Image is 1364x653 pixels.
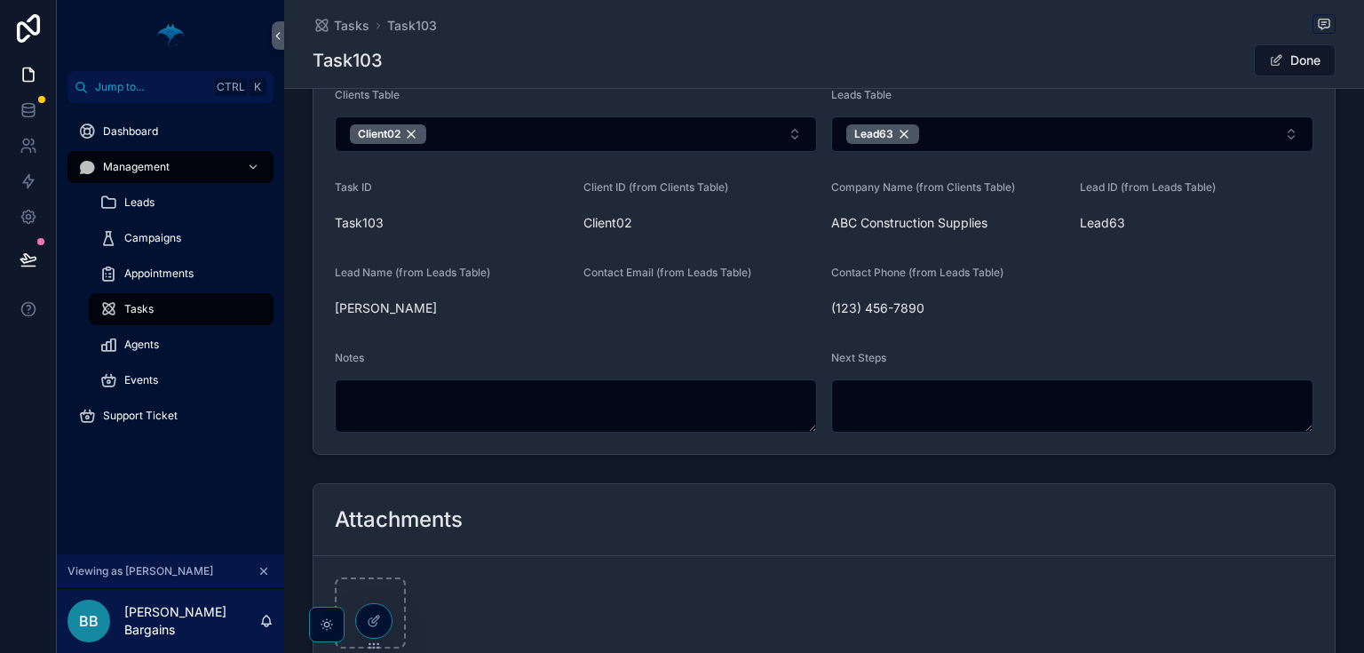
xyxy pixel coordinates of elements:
[831,299,1066,317] span: (123) 456-7890
[831,88,892,101] span: Leads Table
[831,351,886,364] span: Next Steps
[313,48,383,73] h1: Task103
[335,506,463,534] h2: Attachments
[67,115,274,147] a: Dashboard
[854,127,893,141] span: Lead63
[103,160,170,174] span: Management
[350,124,426,144] button: Unselect 1
[250,80,265,94] span: K
[1080,214,1314,232] span: Lead63
[67,400,274,432] a: Support Ticket
[124,195,155,210] span: Leads
[831,214,1066,232] span: ABC Construction Supplies
[67,564,213,578] span: Viewing as [PERSON_NAME]
[335,116,817,152] button: Select Button
[89,187,274,219] a: Leads
[583,180,728,194] span: Client ID (from Clients Table)
[335,266,490,279] span: Lead Name (from Leads Table)
[335,180,372,194] span: Task ID
[124,302,154,316] span: Tasks
[57,103,284,455] div: scrollable content
[1254,44,1336,76] button: Done
[358,127,400,141] span: Client02
[89,258,274,290] a: Appointments
[831,116,1313,152] button: Select Button
[846,124,919,144] button: Unselect 65
[89,364,274,396] a: Events
[124,338,159,352] span: Agents
[335,351,364,364] span: Notes
[89,222,274,254] a: Campaigns
[124,373,158,387] span: Events
[831,266,1003,279] span: Contact Phone (from Leads Table)
[95,80,208,94] span: Jump to...
[335,214,569,232] span: Task103
[583,214,818,232] span: Client02
[335,299,569,317] span: [PERSON_NAME]
[67,71,274,103] button: Jump to...CtrlK
[89,293,274,325] a: Tasks
[124,267,194,281] span: Appointments
[387,17,437,35] a: Task103
[67,151,274,183] a: Management
[313,17,369,35] a: Tasks
[103,409,178,423] span: Support Ticket
[215,78,247,96] span: Ctrl
[583,266,751,279] span: Contact Email (from Leads Table)
[335,88,400,101] span: Clients Table
[831,180,1015,194] span: Company Name (from Clients Table)
[124,603,259,639] p: [PERSON_NAME] Bargains
[79,610,99,632] span: BB
[103,124,158,139] span: Dashboard
[1080,180,1216,194] span: Lead ID (from Leads Table)
[334,17,369,35] span: Tasks
[124,231,181,245] span: Campaigns
[156,21,185,50] img: App logo
[89,329,274,361] a: Agents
